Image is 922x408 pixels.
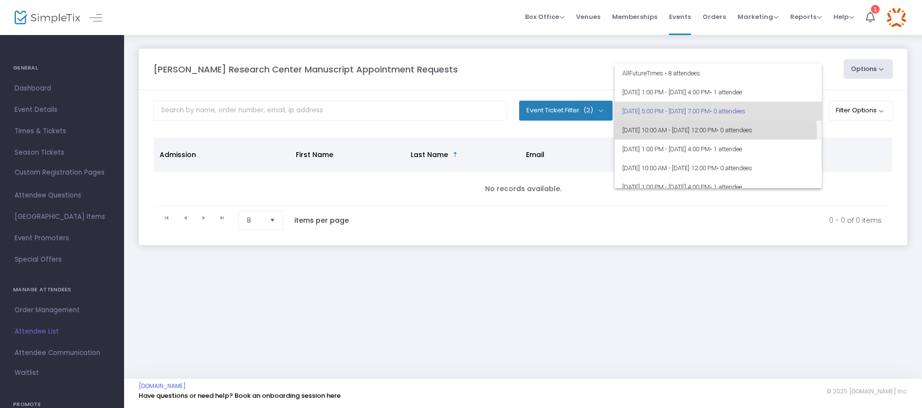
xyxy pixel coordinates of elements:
span: • 0 attendees [710,107,745,115]
span: • 0 attendees [717,164,752,172]
span: • 1 attendee [710,89,742,96]
span: [DATE] 1:00 PM - [DATE] 4:00 PM [622,140,814,159]
span: [DATE] 1:00 PM - [DATE] 4:00 PM [622,177,814,196]
span: [DATE] 5:00 PM - [DATE] 7:00 PM [622,102,814,121]
span: [DATE] 1:00 PM - [DATE] 4:00 PM [622,83,814,102]
span: • 1 attendee [710,145,742,153]
span: All Future Times • 8 attendees [622,64,814,83]
span: • 1 attendee [710,183,742,191]
span: [DATE] 10:00 AM - [DATE] 12:00 PM [622,121,814,140]
span: [DATE] 10:00 AM - [DATE] 12:00 PM [622,159,814,177]
span: • 0 attendees [717,126,752,134]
